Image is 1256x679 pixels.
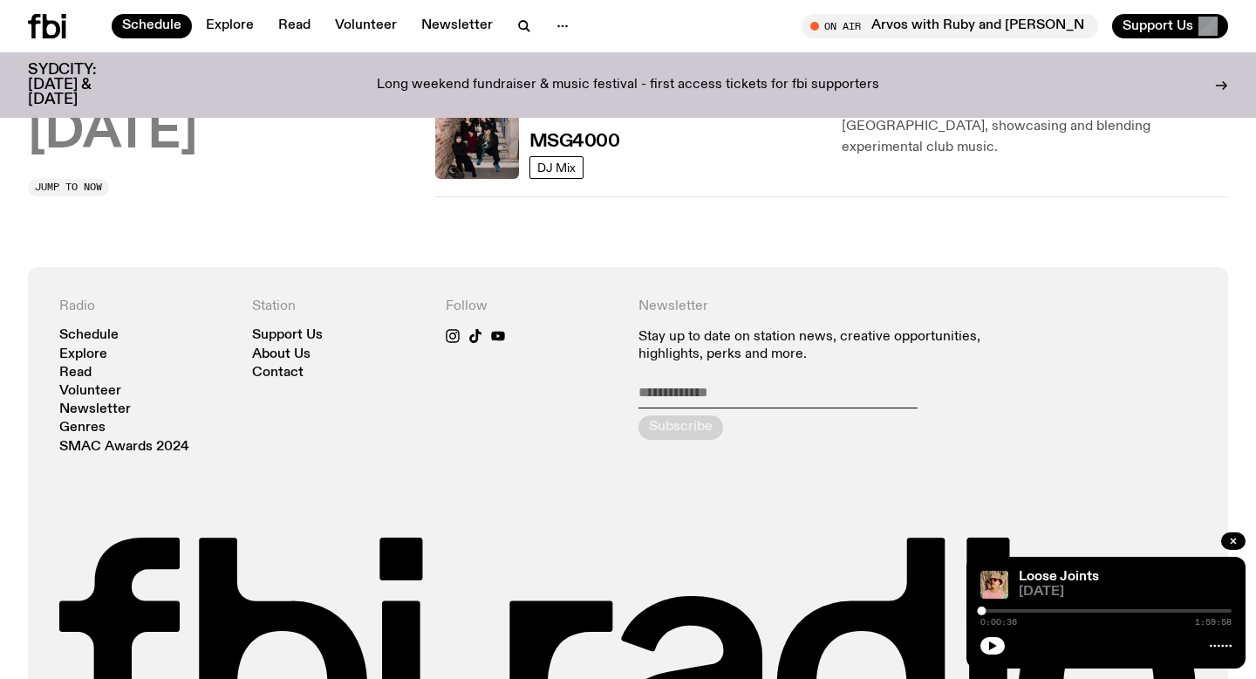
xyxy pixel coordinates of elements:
[59,348,107,361] a: Explore
[1019,570,1099,584] a: Loose Joints
[252,367,304,380] a: Contact
[59,298,231,315] h4: Radio
[59,441,189,454] a: SMAC Awards 2024
[1112,14,1228,38] button: Support Us
[28,63,140,107] h3: SYDCITY: [DATE] & [DATE]
[802,14,1098,38] button: On AirArvos with Ruby and [PERSON_NAME]
[252,298,424,315] h4: Station
[28,109,197,158] button: [DATE]
[252,329,323,342] a: Support Us
[324,14,407,38] a: Volunteer
[59,403,131,416] a: Newsletter
[980,571,1008,599] img: Tyson stands in front of a paperbark tree wearing orange sunglasses, a suede bucket hat and a pin...
[59,329,119,342] a: Schedule
[1123,18,1193,34] span: Support Us
[529,129,620,151] a: MSG4000
[980,618,1017,627] span: 0:00:36
[529,156,584,179] a: DJ Mix
[537,161,576,174] span: DJ Mix
[59,367,92,380] a: Read
[529,133,620,151] h3: MSG4000
[446,298,618,315] h4: Follow
[638,415,723,440] button: Subscribe
[112,14,192,38] a: Schedule
[1019,586,1232,599] span: [DATE]
[59,422,106,435] a: Genres
[377,78,879,93] p: Long weekend fundraiser & music festival - first access tickets for fbi supporters
[35,182,102,192] span: Jump to now
[842,95,1228,158] p: MSG4000 travels across and beyond the 4000 miles of [GEOGRAPHIC_DATA], showcasing and blending ex...
[638,329,1004,362] p: Stay up to date on station news, creative opportunities, highlights, perks and more.
[268,14,321,38] a: Read
[28,179,109,196] button: Jump to now
[252,348,311,361] a: About Us
[638,298,1004,315] h4: Newsletter
[59,385,121,398] a: Volunteer
[411,14,503,38] a: Newsletter
[1195,618,1232,627] span: 1:59:58
[195,14,264,38] a: Explore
